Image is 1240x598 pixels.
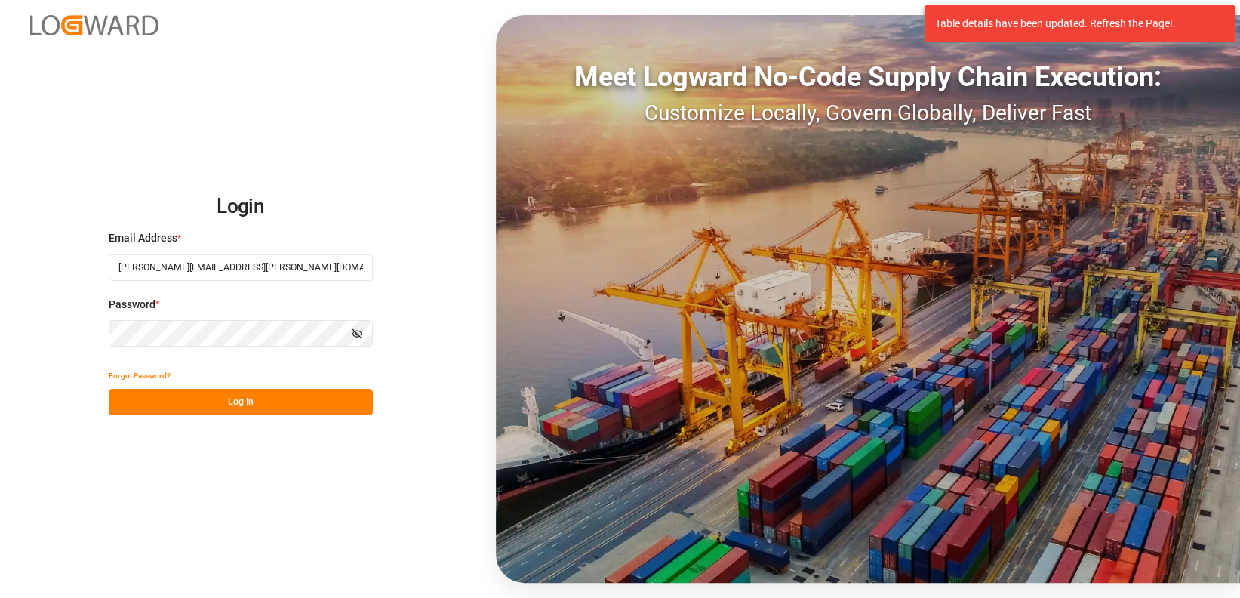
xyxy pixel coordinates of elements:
div: Meet Logward No-Code Supply Chain Execution: [496,57,1240,97]
div: Table details have been updated. Refresh the Page!. [935,16,1213,32]
span: Email Address [109,230,177,246]
button: Log In [109,389,373,415]
div: Customize Locally, Govern Globally, Deliver Fast [496,97,1240,129]
input: Enter your email [109,254,373,281]
button: Forgot Password? [109,362,171,389]
h2: Login [109,183,373,231]
img: Logward_new_orange.png [30,15,158,35]
span: Password [109,297,155,313]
